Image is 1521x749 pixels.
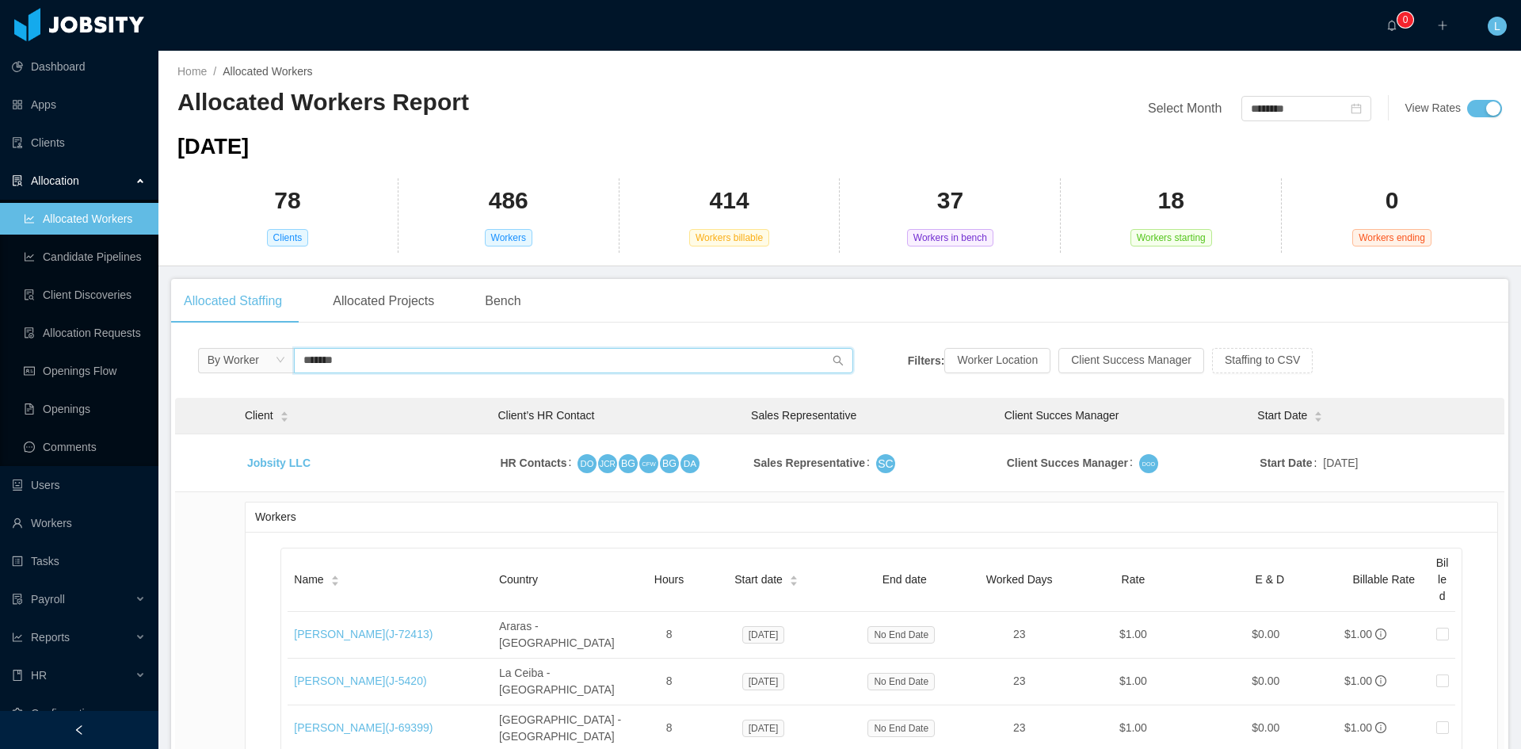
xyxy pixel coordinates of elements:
div: Sort [789,573,799,584]
a: icon: pie-chartDashboard [12,51,146,82]
span: [DATE] [177,134,249,159]
a: Home [177,65,207,78]
td: Araras - [GEOGRAPHIC_DATA] [493,612,641,659]
td: $1.00 [1065,612,1201,659]
button: Staffing to CSV [1212,348,1313,373]
i: icon: file-protect [12,594,23,605]
span: HR [31,669,47,682]
span: Clients [267,229,309,246]
i: icon: line-chart [12,632,23,643]
span: info-circle [1375,722,1386,733]
a: icon: line-chartAllocated Workers [24,203,146,235]
span: Allocation [31,174,79,187]
i: icon: caret-up [789,574,798,579]
span: $0.00 [1252,674,1279,687]
div: Allocated Staffing [171,279,295,323]
a: icon: messageComments [24,431,146,463]
span: DA [684,456,696,472]
i: icon: caret-down [789,579,798,584]
span: No End Date [867,720,935,737]
strong: Sales Representative [753,457,865,469]
a: icon: appstoreApps [12,89,146,120]
span: info-circle [1375,629,1386,640]
strong: Start Date [1260,457,1312,469]
span: No End Date [867,673,935,690]
span: / [213,65,216,78]
a: Jobsity LLC [247,457,311,469]
i: icon: calendar [1351,103,1362,114]
strong: HR Contacts [501,457,567,469]
span: Country [499,573,538,586]
i: icon: plus [1437,20,1448,31]
div: Sort [1313,409,1323,420]
td: 8 [640,659,697,705]
span: $0.00 [1252,721,1279,734]
strong: Filters: [908,353,945,366]
a: icon: auditClients [12,127,146,159]
span: info-circle [1375,675,1386,686]
a: icon: file-doneAllocation Requests [24,317,146,349]
span: SC [878,454,893,473]
span: Allocated Workers [223,65,312,78]
a: icon: profileTasks [12,545,146,577]
strong: Client Succes Manager [1007,457,1128,469]
span: No End Date [867,626,935,644]
span: Name [294,571,323,588]
div: Sort [330,573,340,584]
td: $1.00 [1065,659,1201,705]
i: icon: caret-up [1314,410,1323,415]
span: Workers starting [1130,229,1212,246]
i: icon: down [276,355,285,366]
button: Worker Location [944,348,1050,373]
div: $1.00 [1344,626,1372,643]
span: Start Date [1257,407,1307,424]
div: Bench [472,279,533,323]
span: Workers in bench [907,229,993,246]
i: icon: caret-down [280,415,288,420]
i: icon: bell [1386,20,1397,31]
span: [DATE] [1323,455,1358,472]
span: End date [882,573,927,586]
i: icon: caret-up [330,574,339,579]
span: Sales Representative [751,409,856,422]
span: Hours [654,573,684,586]
span: [DATE] [742,720,785,737]
a: icon: idcardOpenings Flow [24,355,146,387]
span: [DATE] [742,673,785,690]
span: Worked Days [986,573,1053,586]
div: Sort [280,409,289,420]
span: $0.00 [1252,628,1279,640]
h2: Allocated Workers Report [177,86,840,119]
h2: 486 [489,185,528,217]
td: 23 [974,659,1065,705]
span: DOO [1142,459,1155,468]
span: Start date [734,571,783,588]
td: 23 [974,612,1065,659]
h2: 37 [937,185,963,217]
span: JCR [600,457,616,470]
h2: 78 [274,185,300,217]
div: $1.00 [1344,673,1372,690]
div: Allocated Projects [320,279,447,323]
a: icon: file-searchClient Discoveries [24,279,146,311]
i: icon: search [833,355,844,366]
span: BG [621,455,635,472]
h2: 18 [1158,185,1184,217]
span: Billed [1436,556,1449,602]
span: Reports [31,631,70,644]
span: Payroll [31,593,65,606]
span: Billable Rate [1352,573,1415,586]
h2: 0 [1386,185,1399,217]
span: Client [245,407,273,424]
div: $1.00 [1344,720,1372,736]
i: icon: caret-up [280,410,288,415]
div: By Worker [208,348,259,372]
a: icon: line-chartCandidate Pipelines [24,241,146,273]
span: DO [581,456,594,471]
i: icon: caret-down [330,579,339,584]
sup: 0 [1397,12,1413,28]
div: Workers [255,503,1488,532]
span: CFW [642,458,657,468]
i: icon: setting [12,708,23,719]
span: E & D [1255,573,1284,586]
